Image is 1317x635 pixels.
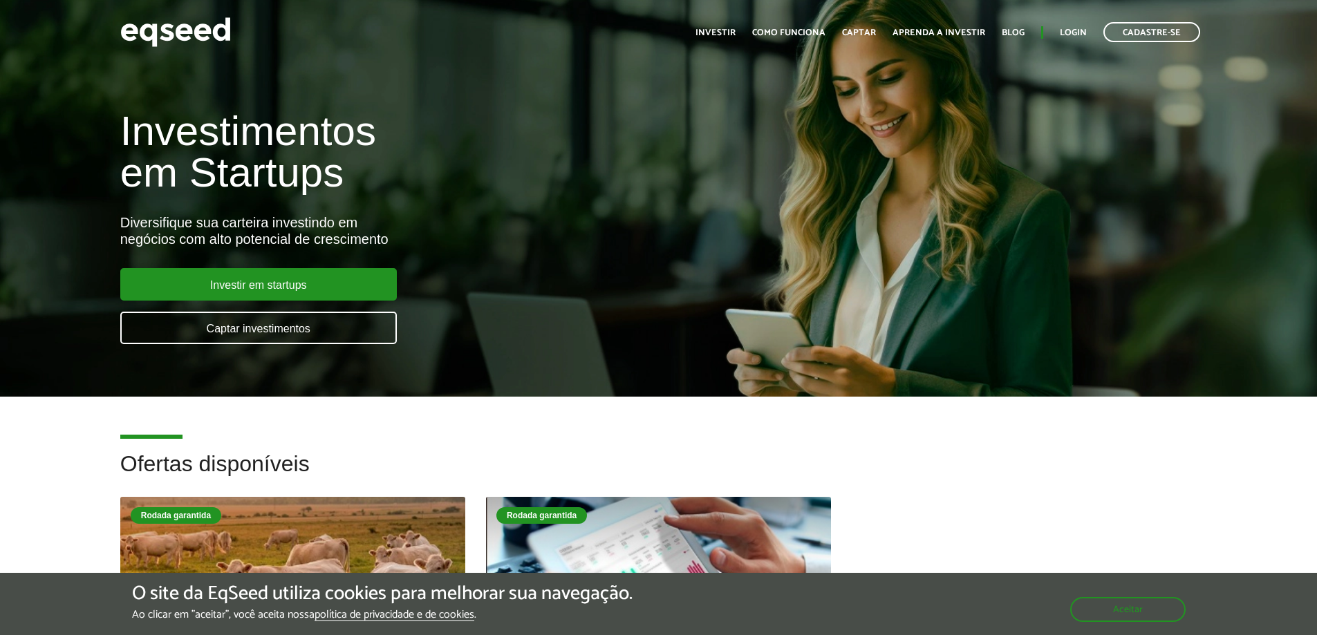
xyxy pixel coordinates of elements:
[315,609,474,621] a: política de privacidade e de cookies
[131,507,221,524] div: Rodada garantida
[752,28,825,37] a: Como funciona
[1060,28,1087,37] a: Login
[132,583,633,605] h5: O site da EqSeed utiliza cookies para melhorar sua navegação.
[893,28,985,37] a: Aprenda a investir
[120,214,758,247] div: Diversifique sua carteira investindo em negócios com alto potencial de crescimento
[1002,28,1025,37] a: Blog
[120,452,1197,497] h2: Ofertas disponíveis
[120,111,758,193] h1: Investimentos em Startups
[120,312,397,344] a: Captar investimentos
[1070,597,1186,622] button: Aceitar
[842,28,876,37] a: Captar
[120,268,397,301] a: Investir em startups
[695,28,736,37] a: Investir
[120,14,231,50] img: EqSeed
[496,507,587,524] div: Rodada garantida
[132,608,633,621] p: Ao clicar em "aceitar", você aceita nossa .
[1103,22,1200,42] a: Cadastre-se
